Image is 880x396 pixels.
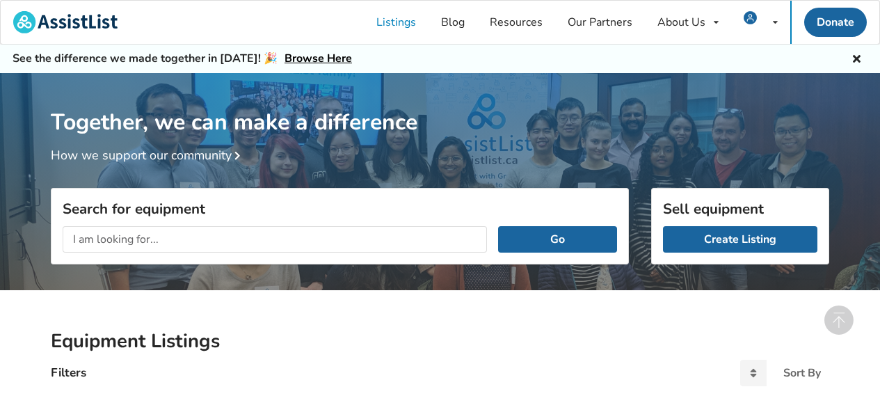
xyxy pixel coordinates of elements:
[63,226,487,253] input: I am looking for...
[663,226,817,253] a: Create Listing
[477,1,555,44] a: Resources
[63,200,617,218] h3: Search for equipment
[783,367,821,379] div: Sort By
[285,51,352,66] a: Browse Here
[51,365,86,381] h4: Filters
[364,1,429,44] a: Listings
[744,11,757,24] img: user icon
[51,73,829,136] h1: Together, we can make a difference
[555,1,645,44] a: Our Partners
[429,1,477,44] a: Blog
[13,52,352,66] h5: See the difference we made together in [DATE]! 🎉
[663,200,817,218] h3: Sell equipment
[804,8,867,37] a: Donate
[51,147,246,164] a: How we support our community
[498,226,617,253] button: Go
[657,17,705,28] div: About Us
[51,329,829,354] h2: Equipment Listings
[13,11,118,33] img: assistlist-logo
